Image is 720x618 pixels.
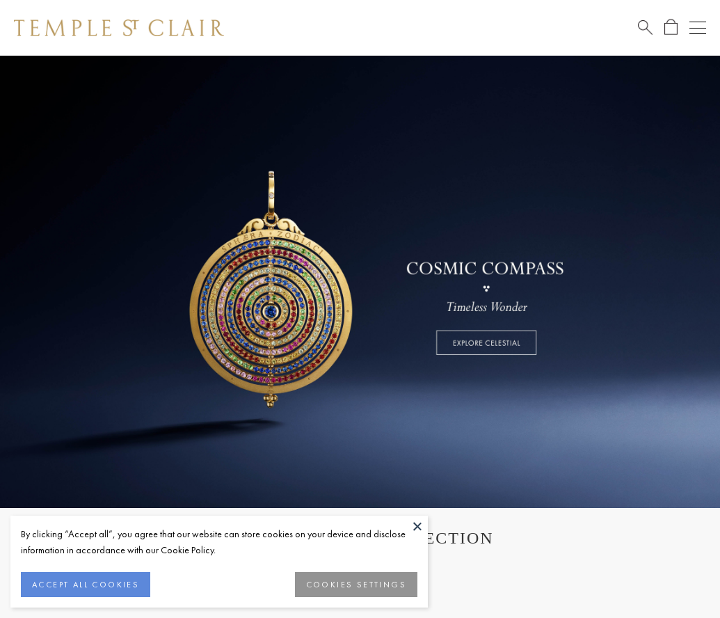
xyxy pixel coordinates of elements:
div: By clicking “Accept all”, you agree that our website can store cookies on your device and disclos... [21,526,417,558]
a: Search [638,19,653,36]
a: Open Shopping Bag [664,19,678,36]
button: ACCEPT ALL COOKIES [21,572,150,597]
img: Temple St. Clair [14,19,224,36]
button: COOKIES SETTINGS [295,572,417,597]
button: Open navigation [689,19,706,36]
